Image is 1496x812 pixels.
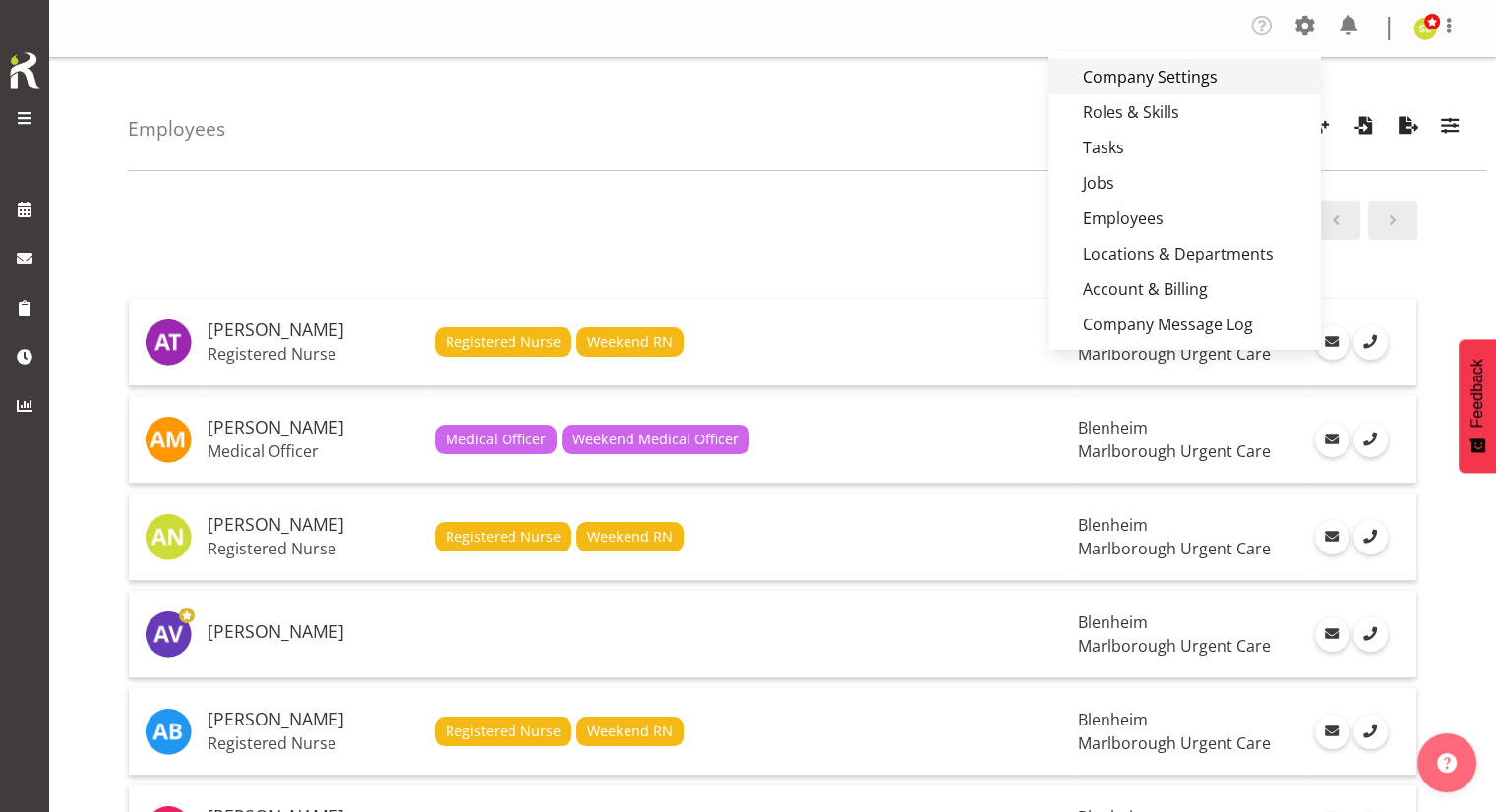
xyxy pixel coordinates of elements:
[1048,59,1321,94] a: Company Settings
[208,710,419,729] h5: [PERSON_NAME]
[1368,201,1417,240] a: Page 2.
[128,118,225,140] h4: Employees
[1078,709,1148,730] span: Blenheim
[446,331,561,353] span: Registered Nurse
[1437,753,1457,773] img: help-xxl-2.png
[1078,343,1271,365] span: Marlborough Urgent Care
[145,416,192,463] img: alexandra-madigan11823.jpg
[587,331,673,353] span: Weekend RN
[145,319,192,366] img: agnes-tyson11836.jpg
[1078,440,1271,462] span: Marlborough Urgent Care
[1468,359,1486,428] span: Feedback
[1048,165,1321,201] a: Jobs
[1343,107,1384,150] button: Import Employees
[1078,732,1271,754] span: Marlborough Urgent Care
[1459,339,1496,473] button: Feedback - Show survey
[1048,201,1321,236] a: Employees
[145,610,192,658] img: amber-venning-slater11903.jpg
[572,429,739,450] span: Weekend Medical Officer
[1429,107,1470,150] button: Filter Employees
[446,721,561,742] span: Registered Nurse
[5,49,44,92] img: Rosterit icon logo
[1078,611,1148,633] span: Blenheim
[1048,236,1321,271] a: Locations & Departments
[1311,201,1360,240] a: Page 0.
[1388,107,1429,150] button: Export Employees
[208,441,419,461] p: Medical Officer
[587,721,673,742] span: Weekend RN
[145,513,192,560] img: alysia-newman-woods11835.jpg
[1315,617,1349,652] a: Email Employee
[587,526,673,548] span: Weekend RN
[1048,307,1321,342] a: Company Message Log
[1078,417,1148,438] span: Blenheim
[1048,130,1321,165] a: Tasks
[1353,520,1388,554] a: Call Employee
[1048,271,1321,307] a: Account & Billing
[1353,325,1388,360] a: Call Employee
[1353,423,1388,457] a: Call Employee
[1078,635,1271,657] span: Marlborough Urgent Care
[208,344,419,364] p: Registered Nurse
[1078,538,1271,559] span: Marlborough Urgent Care
[145,708,192,755] img: andrew-brooks11834.jpg
[208,515,419,535] h5: [PERSON_NAME]
[1353,715,1388,749] a: Call Employee
[208,539,419,558] p: Registered Nurse
[1315,423,1349,457] a: Email Employee
[1315,715,1349,749] a: Email Employee
[208,320,419,340] h5: [PERSON_NAME]
[208,622,419,642] h5: [PERSON_NAME]
[446,526,561,548] span: Registered Nurse
[446,429,546,450] span: Medical Officer
[1315,520,1349,554] a: Email Employee
[208,733,419,753] p: Registered Nurse
[1413,17,1437,40] img: sarah-edwards11800.jpg
[1078,514,1148,536] span: Blenheim
[1315,325,1349,360] a: Email Employee
[208,418,419,437] h5: [PERSON_NAME]
[1353,617,1388,652] a: Call Employee
[1048,94,1321,130] a: Roles & Skills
